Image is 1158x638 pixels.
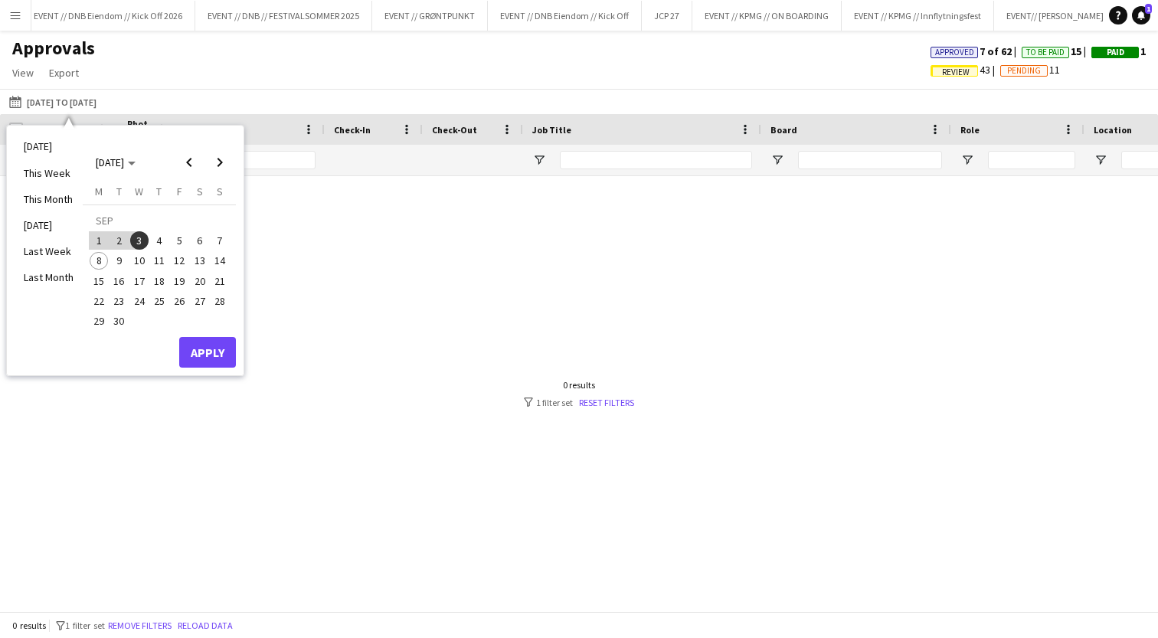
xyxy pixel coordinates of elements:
[189,291,209,311] button: 27-09-2025
[150,231,168,250] span: 4
[1091,44,1146,58] span: 1
[129,231,149,250] button: 03-09-2025
[90,272,108,290] span: 15
[169,291,189,311] button: 26-09-2025
[9,123,23,136] input: Column with Header Selection
[149,231,169,250] button: 04-09-2025
[960,153,974,167] button: Open Filter Menu
[1094,124,1132,136] span: Location
[189,271,209,291] button: 20-09-2025
[770,124,797,136] span: Board
[130,292,149,310] span: 24
[21,1,195,31] button: EVENT // DNB Eiendom // Kick Off 2026
[89,291,109,311] button: 22-09-2025
[770,153,784,167] button: Open Filter Menu
[211,231,229,250] span: 7
[175,617,236,634] button: Reload data
[110,272,129,290] span: 16
[210,231,230,250] button: 07-09-2025
[90,292,108,310] span: 22
[90,312,108,330] span: 29
[127,118,150,141] span: Photo
[210,250,230,270] button: 14-09-2025
[214,151,316,169] input: Name Filter Input
[210,291,230,311] button: 28-09-2025
[532,124,571,136] span: Job Title
[642,1,692,31] button: JCP 27
[89,231,109,250] button: 01-09-2025
[170,252,188,270] span: 12
[191,252,209,270] span: 13
[189,250,209,270] button: 13-09-2025
[177,185,182,198] span: F
[170,292,188,310] span: 26
[15,160,83,186] li: This Week
[65,620,105,631] span: 1 filter set
[110,231,129,250] span: 2
[169,271,189,291] button: 19-09-2025
[90,252,108,270] span: 8
[6,63,40,83] a: View
[174,147,204,178] button: Previous month
[187,124,211,136] span: Name
[189,231,209,250] button: 06-09-2025
[110,252,129,270] span: 9
[1022,44,1091,58] span: 15
[149,250,169,270] button: 11-09-2025
[988,151,1075,169] input: Role Filter Input
[109,231,129,250] button: 02-09-2025
[149,291,169,311] button: 25-09-2025
[195,1,372,31] button: EVENT // DNB // FESTIVALSOMMER 2025
[211,252,229,270] span: 14
[217,185,223,198] span: S
[110,292,129,310] span: 23
[524,379,634,391] div: 0 results
[931,63,1000,77] span: 43
[15,133,83,159] li: [DATE]
[1007,66,1041,76] span: Pending
[191,231,209,250] span: 6
[156,185,162,198] span: T
[1026,47,1065,57] span: To Be Paid
[204,147,235,178] button: Next month
[169,250,189,270] button: 12-09-2025
[15,186,83,212] li: This Month
[109,250,129,270] button: 09-09-2025
[372,1,488,31] button: EVENT // GRØNTPUNKT
[532,153,546,167] button: Open Filter Menu
[96,155,124,169] span: [DATE]
[149,271,169,291] button: 18-09-2025
[169,231,189,250] button: 05-09-2025
[560,151,752,169] input: Job Title Filter Input
[798,151,942,169] input: Board Filter Input
[179,337,236,368] button: Apply
[842,1,994,31] button: EVENT // KPMG // Innflytningsfest
[90,149,142,176] button: Choose month and year
[210,271,230,291] button: 21-09-2025
[32,124,54,136] span: Date
[935,47,974,57] span: Approved
[6,93,100,111] button: [DATE] to [DATE]
[130,252,149,270] span: 10
[89,211,230,231] td: SEP
[15,212,83,238] li: [DATE]
[150,252,168,270] span: 11
[191,292,209,310] span: 27
[692,1,842,31] button: EVENT // KPMG // ON BOARDING
[129,291,149,311] button: 24-09-2025
[191,272,209,290] span: 20
[170,231,188,250] span: 5
[197,185,203,198] span: S
[105,617,175,634] button: Remove filters
[931,44,1022,58] span: 7 of 62
[135,185,143,198] span: W
[1145,4,1152,14] span: 1
[90,231,108,250] span: 1
[150,292,168,310] span: 25
[129,250,149,270] button: 10-09-2025
[334,124,371,136] span: Check-In
[109,271,129,291] button: 16-09-2025
[211,292,229,310] span: 28
[579,397,634,408] a: Reset filters
[130,272,149,290] span: 17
